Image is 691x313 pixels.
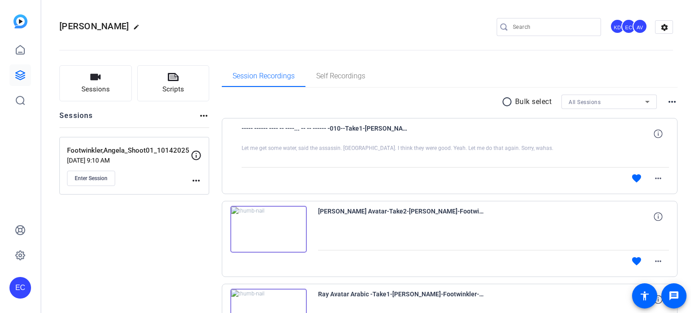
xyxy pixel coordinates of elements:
[13,14,27,28] img: blue-gradient.svg
[318,206,485,227] span: [PERSON_NAME] Avatar-Take2-[PERSON_NAME]-Footwinkler-[PERSON_NAME]-Shoot01-10142025-2025-10-14-12...
[515,96,552,107] p: Bulk select
[133,24,144,35] mat-icon: edit
[67,145,191,156] p: Footwinkler,Angela_Shoot01_10142025
[230,206,307,253] img: thumb-nail
[667,96,678,107] mat-icon: more_horiz
[655,21,673,34] mat-icon: settings
[191,175,202,186] mat-icon: more_horiz
[198,110,209,121] mat-icon: more_horiz
[81,84,110,95] span: Sessions
[242,123,408,145] span: ----- ------ ---- -- ----... -- -- ------ -010--Take1-[PERSON_NAME]-Footwinkler-[PERSON_NAME]-Sho...
[621,19,637,35] ngx-avatar: Erika Centeno
[137,65,210,101] button: Scripts
[502,96,515,107] mat-icon: radio_button_unchecked
[653,173,664,184] mat-icon: more_horiz
[631,256,642,267] mat-icon: favorite
[639,290,650,301] mat-icon: accessibility
[67,171,115,186] button: Enter Session
[59,65,132,101] button: Sessions
[669,290,679,301] mat-icon: message
[318,289,485,310] span: Ray Avatar Arabic -Take1-[PERSON_NAME]-Footwinkler-[PERSON_NAME]-Shoot01-10142025-2025-10-14-12-0...
[9,277,31,299] div: EC
[633,19,647,34] div: AV
[631,173,642,184] mat-icon: favorite
[233,73,295,80] span: Session Recordings
[610,19,625,34] div: KD
[316,73,365,80] span: Self Recordings
[59,110,93,127] h2: Sessions
[67,157,191,164] p: [DATE] 9:10 AM
[569,99,601,105] span: All Sessions
[621,19,636,34] div: EC
[59,21,129,32] span: [PERSON_NAME]
[513,22,594,32] input: Search
[162,84,184,95] span: Scripts
[610,19,626,35] ngx-avatar: Krystal Delgadillo
[75,175,108,182] span: Enter Session
[633,19,648,35] ngx-avatar: Abby Veloz
[653,256,664,267] mat-icon: more_horiz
